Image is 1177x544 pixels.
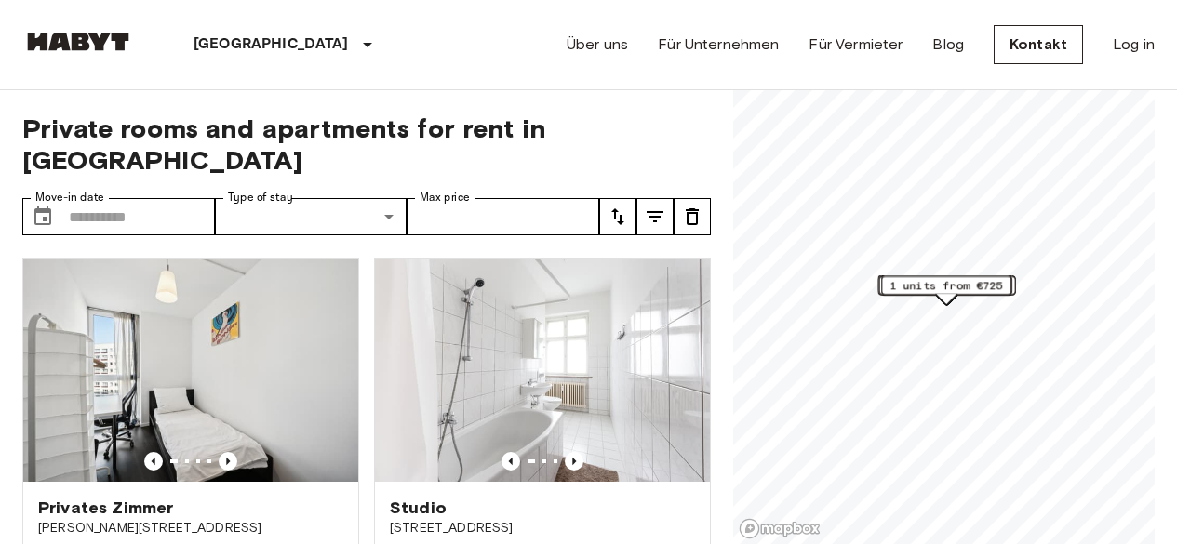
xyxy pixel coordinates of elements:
button: Previous image [565,452,583,471]
img: Marketing picture of unit DE-01-030-001-01H [375,259,710,482]
button: Previous image [144,452,163,471]
span: Privates Zimmer [38,497,173,519]
button: tune [636,198,674,235]
button: Choose date [24,198,61,235]
a: Für Unternehmen [658,33,779,56]
button: tune [674,198,711,235]
a: Kontakt [994,25,1083,64]
img: Marketing picture of unit DE-01-302-006-05 [23,259,358,482]
div: Map marker [878,276,1015,305]
div: Map marker [879,276,1016,305]
a: Blog [932,33,964,56]
button: Previous image [219,452,237,471]
span: [STREET_ADDRESS] [390,519,695,537]
span: [PERSON_NAME][STREET_ADDRESS] [38,519,343,537]
button: tune [599,198,636,235]
div: Map marker [878,275,1015,304]
span: Studio [390,497,447,519]
p: [GEOGRAPHIC_DATA] [194,33,349,56]
a: Mapbox logo [739,518,821,539]
label: Move-in date [35,190,104,206]
button: Previous image [502,452,520,471]
a: Über uns [567,33,628,56]
div: Map marker [881,275,1011,304]
label: Max price [420,190,470,206]
a: Für Vermieter [809,33,903,56]
img: Habyt [22,33,134,51]
div: Map marker [881,276,1011,305]
label: Type of stay [228,190,293,206]
span: 1 units from €725 [889,277,1003,294]
span: Private rooms and apartments for rent in [GEOGRAPHIC_DATA] [22,113,711,176]
a: Log in [1113,33,1155,56]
